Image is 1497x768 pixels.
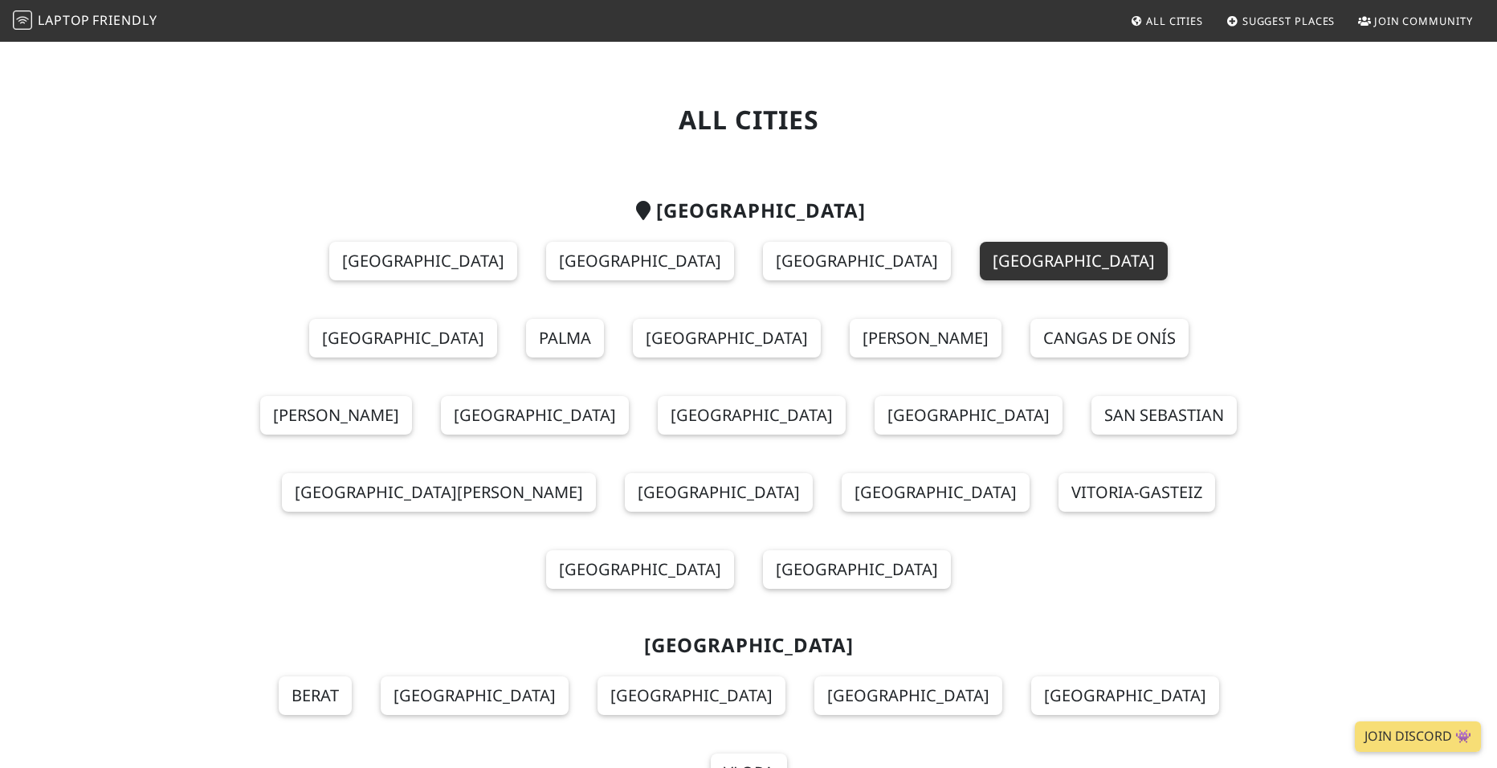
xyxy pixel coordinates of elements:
[228,199,1269,223] h2: [GEOGRAPHIC_DATA]
[850,319,1001,357] a: [PERSON_NAME]
[228,634,1269,657] h2: [GEOGRAPHIC_DATA]
[309,319,497,357] a: [GEOGRAPHIC_DATA]
[658,396,846,435] a: [GEOGRAPHIC_DATA]
[980,242,1168,280] a: [GEOGRAPHIC_DATA]
[381,676,569,715] a: [GEOGRAPHIC_DATA]
[329,242,517,280] a: [GEOGRAPHIC_DATA]
[92,11,157,29] span: Friendly
[1146,14,1203,28] span: All Cities
[842,473,1030,512] a: [GEOGRAPHIC_DATA]
[13,10,32,30] img: LaptopFriendly
[763,550,951,589] a: [GEOGRAPHIC_DATA]
[13,7,157,35] a: LaptopFriendly LaptopFriendly
[875,396,1063,435] a: [GEOGRAPHIC_DATA]
[546,242,734,280] a: [GEOGRAPHIC_DATA]
[441,396,629,435] a: [GEOGRAPHIC_DATA]
[1091,396,1237,435] a: San Sebastian
[1374,14,1473,28] span: Join Community
[260,396,412,435] a: [PERSON_NAME]
[1124,6,1209,35] a: All Cities
[598,676,785,715] a: [GEOGRAPHIC_DATA]
[814,676,1002,715] a: [GEOGRAPHIC_DATA]
[625,473,813,512] a: [GEOGRAPHIC_DATA]
[1059,473,1215,512] a: Vitoria-Gasteiz
[38,11,90,29] span: Laptop
[763,242,951,280] a: [GEOGRAPHIC_DATA]
[1220,6,1342,35] a: Suggest Places
[1242,14,1336,28] span: Suggest Places
[546,550,734,589] a: [GEOGRAPHIC_DATA]
[1352,6,1479,35] a: Join Community
[1031,676,1219,715] a: [GEOGRAPHIC_DATA]
[228,104,1269,135] h1: All Cities
[282,473,596,512] a: [GEOGRAPHIC_DATA][PERSON_NAME]
[1355,721,1481,752] a: Join Discord 👾
[1030,319,1189,357] a: Cangas de Onís
[526,319,604,357] a: Palma
[279,676,352,715] a: Berat
[633,319,821,357] a: [GEOGRAPHIC_DATA]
